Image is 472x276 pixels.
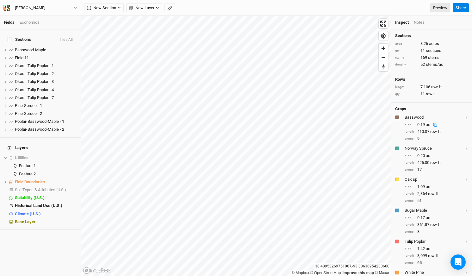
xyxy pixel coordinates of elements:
div: length [395,85,417,90]
span: Base Layer [15,219,35,224]
div: 1.42 [405,246,468,252]
span: Field 11 [15,55,29,60]
div: Inspect [395,20,409,25]
button: Enter fullscreen [379,19,388,28]
button: Reset bearing to north [379,62,388,71]
span: ac [426,215,430,221]
span: row ft [430,129,441,135]
div: stems [405,229,414,234]
span: row ft [428,253,438,259]
canvas: Map [81,16,391,276]
button: Crop Usage [464,114,468,121]
div: 425.00 [405,160,468,166]
div: Poplar-Basswood-Maple - 2 [15,127,77,132]
div: 17 [405,167,468,172]
div: 0.19 [417,122,440,128]
span: sections [426,48,441,53]
div: area [405,215,414,220]
div: Pine-Spruce - 2 [15,111,77,116]
div: Feature 2 [19,172,77,177]
span: stems/ac [426,62,443,67]
div: 1.09 [405,184,468,190]
div: 11 [395,91,468,97]
span: New Layer [129,5,154,11]
div: density [395,62,417,67]
button: Shortcut: M [165,3,175,13]
div: White Pine [405,270,463,275]
span: row ft [430,222,441,228]
div: Open Intercom Messenger [450,254,466,270]
div: 0.17 [405,215,468,221]
div: Okas - Tulip Poplar - 1 [15,63,77,68]
div: Historical Land Use (U.S.) [15,203,77,208]
a: Mapbox logo [83,267,111,274]
div: 9 [405,136,468,141]
span: Historical Land Use (U.S.) [15,203,62,208]
div: stems [405,198,414,203]
button: [PERSON_NAME] [3,4,78,11]
button: New Section [84,3,124,13]
div: length [405,160,414,165]
div: Basswood [405,115,463,120]
button: Find my location [379,31,388,41]
div: Pine-Spruce - 1 [15,103,77,108]
div: Field Boundaries [15,179,77,185]
button: Copy [430,122,440,127]
div: Okas - Tulip Poplar - 3 [15,79,77,84]
div: 2,364 [405,191,468,197]
div: Basswood-Maple [15,47,77,53]
h4: Layers [4,141,77,154]
div: area [405,122,414,127]
button: Crop Usage [464,176,468,183]
span: row ft [428,191,438,197]
div: stems [395,55,417,60]
div: Economics [20,20,40,25]
div: 3,099 [405,253,468,259]
button: Crop Usage [464,238,468,245]
div: 361.87 [405,222,468,228]
div: Okas - Tulip Poplar - 2 [15,71,77,76]
span: Okas - Tulip Poplar - 4 [15,87,54,92]
div: qty [395,92,417,97]
div: Suitability (U.S.) [15,195,77,200]
div: Tulip Poplar [405,239,463,244]
div: Norway Spruce [405,146,463,151]
span: Okas - Tulip Poplar - 2 [15,71,54,76]
button: Hide All [59,38,73,42]
button: Crop Usage [464,145,468,152]
div: Notes [414,20,425,25]
div: area [405,246,414,251]
button: Zoom in [379,44,388,53]
div: 51 [405,198,468,204]
a: OpenStreetMap [310,271,341,275]
div: Sugar Maple [405,208,463,213]
div: Oak sp [405,177,463,182]
span: Okas - Tulip Poplar - 3 [15,79,54,84]
span: row ft [431,84,442,90]
div: 7,106 [395,84,468,90]
h4: Rows [395,77,468,82]
span: Okas - Tulip Poplar - 1 [15,63,54,68]
div: stems [405,167,414,172]
span: Zoom out [379,53,388,62]
span: New Section [87,5,116,11]
div: Soil Types & Attributes (U.S.) [15,187,77,192]
div: length [405,191,414,196]
div: 410.07 [405,129,468,135]
div: length [405,129,414,134]
a: Mapbox [292,271,309,275]
span: stems [428,55,439,60]
span: ac [426,153,430,159]
div: 38.48953269751007 , -93.88638954230660 [314,263,391,270]
div: area [395,41,417,46]
div: Okas - Tulip Poplar - 4 [15,87,77,92]
span: ac [426,184,430,190]
span: acres [429,41,439,47]
div: Feature 1 [19,163,77,168]
h4: Sections [395,33,468,38]
span: Basswood-Maple [15,47,46,52]
a: Fields [4,20,15,25]
div: 65 [405,260,468,266]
